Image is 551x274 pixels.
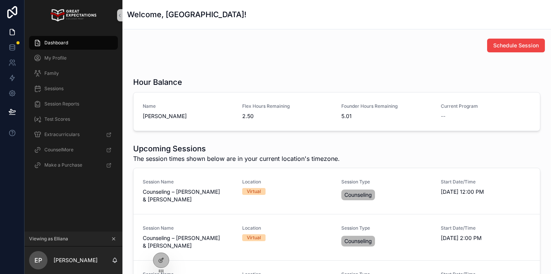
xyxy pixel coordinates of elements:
[247,188,261,195] div: Virtual
[341,225,432,231] span: Session Type
[29,143,118,157] a: CounselMore
[441,225,531,231] span: Start Date/Time
[242,179,333,185] span: Location
[24,31,122,182] div: scrollable content
[341,179,432,185] span: Session Type
[44,86,64,92] span: Sessions
[341,103,432,109] span: Founder Hours Remaining
[441,188,531,196] span: [DATE] 12:00 PM
[242,103,333,109] span: Flex Hours Remaining
[344,237,372,245] span: Counseling
[143,112,233,120] span: [PERSON_NAME]
[29,236,68,242] span: Viewing as Elliana
[54,256,98,264] p: [PERSON_NAME]
[44,101,79,107] span: Session Reports
[51,9,96,21] img: App logo
[44,55,67,61] span: My Profile
[441,112,445,120] span: --
[441,103,531,109] span: Current Program
[143,225,233,231] span: Session Name
[44,131,80,138] span: Extracurriculars
[133,143,340,154] h1: Upcoming Sessions
[29,128,118,141] a: Extracurriculars
[44,162,82,168] span: Make a Purchase
[127,9,246,20] h1: Welcome, [GEOGRAPHIC_DATA]!
[44,116,70,122] span: Test Scores
[441,179,531,185] span: Start Date/Time
[44,70,59,76] span: Family
[441,234,531,242] span: [DATE] 2:00 PM
[44,40,68,46] span: Dashboard
[133,154,340,163] span: The session times shown below are in your current location's timezone.
[29,112,118,126] a: Test Scores
[29,82,118,96] a: Sessions
[29,66,118,80] a: Family
[143,188,233,203] span: Counseling – [PERSON_NAME] & [PERSON_NAME]
[29,97,118,111] a: Session Reports
[44,147,73,153] span: CounselMore
[493,42,539,49] span: Schedule Session
[487,39,545,52] button: Schedule Session
[143,179,233,185] span: Session Name
[29,158,118,172] a: Make a Purchase
[242,225,333,231] span: Location
[143,234,233,250] span: Counseling – [PERSON_NAME] & [PERSON_NAME]
[29,36,118,50] a: Dashboard
[29,51,118,65] a: My Profile
[341,112,432,120] span: 5.01
[242,112,333,120] span: 2.50
[143,103,233,109] span: Name
[247,234,261,241] div: Virtual
[34,256,42,265] span: EP
[344,191,372,199] span: Counseling
[133,77,182,88] h1: Hour Balance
